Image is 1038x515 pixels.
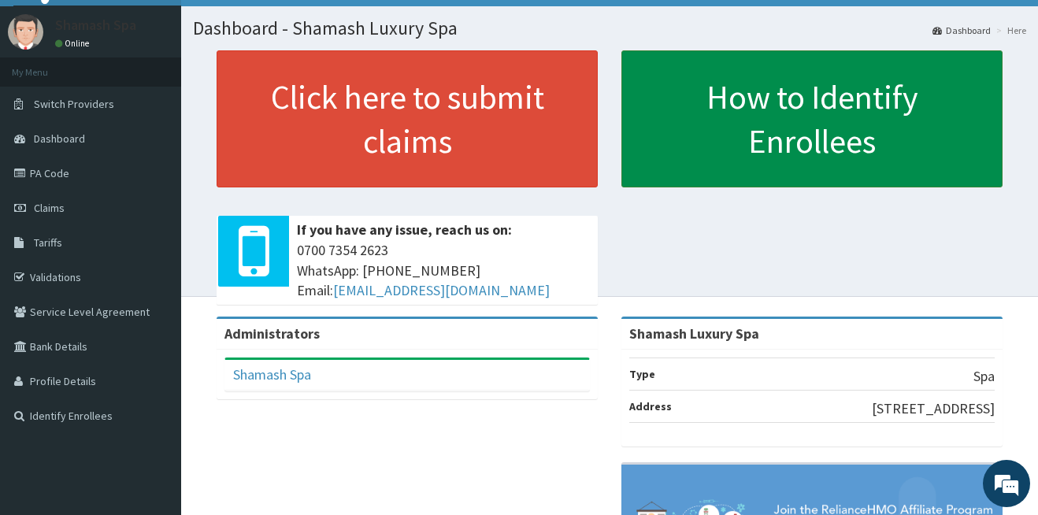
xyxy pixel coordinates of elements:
textarea: Type your message and hit 'Enter' [8,346,300,401]
span: We're online! [91,156,217,315]
span: Tariffs [34,235,62,250]
a: Dashboard [932,24,991,37]
b: Address [629,399,672,413]
li: Here [992,24,1026,37]
p: [STREET_ADDRESS] [872,398,995,419]
p: Shamash Spa [55,18,136,32]
a: How to Identify Enrollees [621,50,1003,187]
span: Switch Providers [34,97,114,111]
span: Claims [34,201,65,215]
strong: Shamash Luxury Spa [629,324,759,343]
img: User Image [8,14,43,50]
b: If you have any issue, reach us on: [297,220,512,239]
div: Minimize live chat window [258,8,296,46]
div: Chat with us now [82,88,265,109]
a: Shamash Spa [233,365,311,383]
p: Spa [973,366,995,387]
b: Administrators [224,324,320,343]
img: d_794563401_company_1708531726252_794563401 [29,79,64,118]
b: Type [629,367,655,381]
a: Click here to submit claims [217,50,598,187]
span: 0700 7354 2623 WhatsApp: [PHONE_NUMBER] Email: [297,240,590,301]
h1: Dashboard - Shamash Luxury Spa [193,18,1026,39]
a: Online [55,38,93,49]
span: Dashboard [34,132,85,146]
a: [EMAIL_ADDRESS][DOMAIN_NAME] [333,281,550,299]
